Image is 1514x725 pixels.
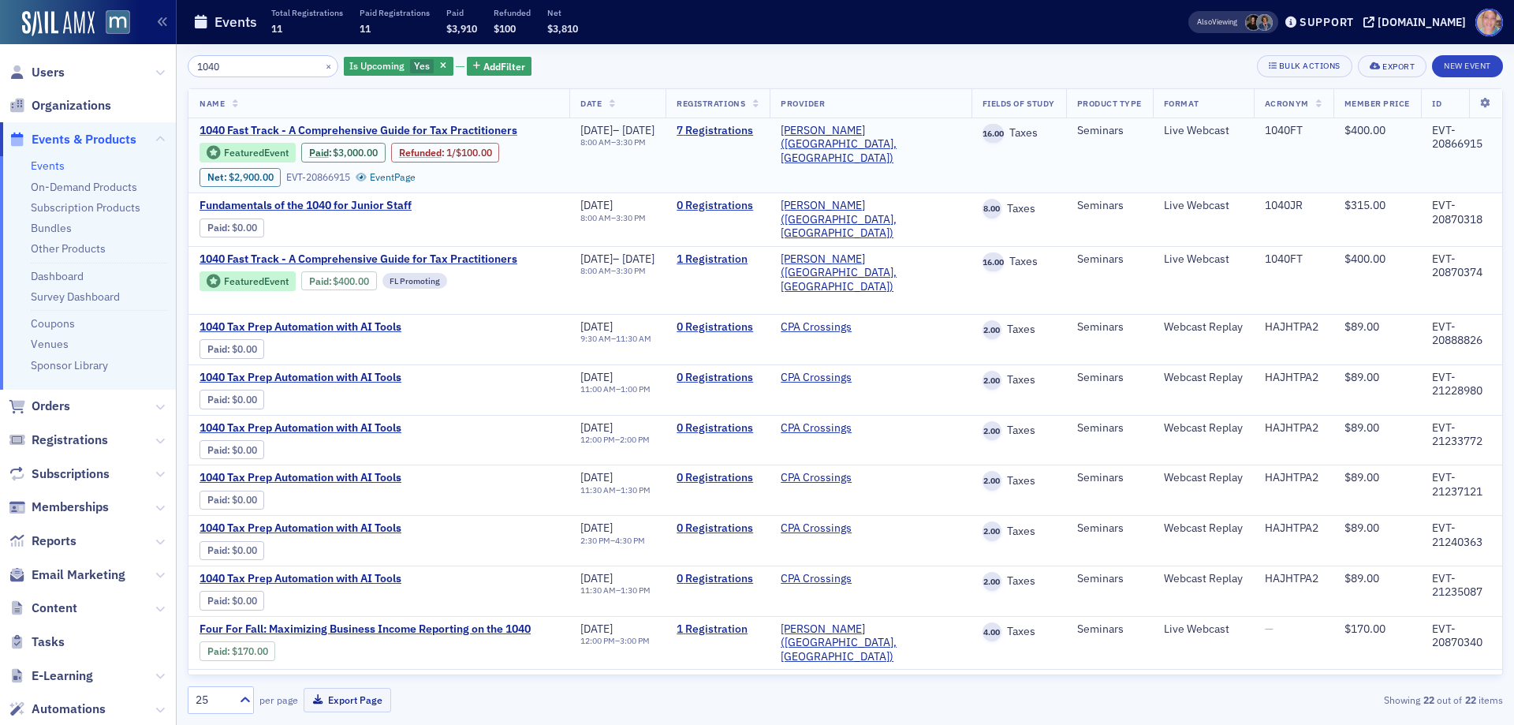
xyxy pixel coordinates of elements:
div: – [580,213,646,223]
a: Paid [207,343,227,355]
div: Seminars [1077,421,1142,435]
div: Webcast Replay [1164,521,1243,536]
h1: Events [214,13,257,32]
div: EVT-20888826 [1432,320,1491,348]
img: SailAMX [22,11,95,36]
span: CPA Crossings [781,521,880,536]
span: Fundamentals of the 1040 for Junior Staff [200,199,464,213]
span: : [207,595,232,607]
div: Seminars [1077,320,1142,334]
span: Date [580,98,602,109]
a: [PERSON_NAME] ([GEOGRAPHIC_DATA], [GEOGRAPHIC_DATA]) [781,252,960,294]
span: 4.00 [983,622,1002,642]
a: Coupons [31,316,75,331]
div: Webcast Replay [1164,421,1243,435]
a: 1040 Tax Prep Automation with AI Tools [200,320,464,334]
span: $0.00 [232,394,257,405]
a: Paid [207,444,227,456]
a: 1040 Tax Prep Automation with AI Tools [200,471,464,485]
span: Werner-Rocca (Flourtown, PA) [781,199,960,241]
span: Tasks [32,633,65,651]
span: [DATE] [622,252,654,266]
div: Paid: 1 - $40000 [301,271,377,290]
div: HAJHTPA2 [1265,421,1322,435]
p: Total Registrations [271,7,343,18]
span: $89.00 [1344,370,1379,384]
button: Export [1358,55,1426,77]
input: Search… [188,55,338,77]
span: ID [1432,98,1441,109]
a: Paid [207,544,227,556]
div: EVT-20870340 [1432,622,1491,650]
span: 2.00 [983,572,1002,592]
a: Paid [309,275,329,287]
span: CPA Crossings [781,421,880,435]
span: Net : [207,171,229,183]
a: 1 Registration [677,252,759,267]
span: — [1265,622,1273,636]
a: Email Marketing [9,566,125,584]
span: Yes [414,59,430,72]
time: 3:30 PM [616,136,646,148]
span: [DATE] [580,470,613,484]
span: Profile [1475,9,1503,36]
span: $89.00 [1344,420,1379,435]
span: : [207,394,232,405]
span: 11 [360,22,371,35]
span: Name [200,98,225,109]
span: : [207,544,232,556]
a: Venues [31,337,69,351]
div: HAJHTPA2 [1265,471,1322,485]
time: 12:00 PM [580,635,615,646]
p: Refunded [494,7,531,18]
div: Featured Event [200,271,296,291]
div: Seminars [1077,572,1142,586]
a: Users [9,64,65,81]
span: : [207,222,232,234]
p: Net [547,7,578,18]
div: EVT-20870374 [1432,252,1491,280]
a: Paid [207,222,227,234]
a: Dashboard [31,269,84,283]
div: Live Webcast [1164,622,1243,637]
div: Export [1382,62,1415,71]
div: EVT-20870318 [1432,199,1491,226]
span: $89.00 [1344,571,1379,585]
a: 1040 Tax Prep Automation with AI Tools [200,371,464,385]
div: Webcast Replay [1164,371,1243,385]
span: CPA Crossings [781,371,880,385]
a: 7 Registrations [677,124,759,138]
span: Taxes [1004,126,1038,140]
div: Featured Event [224,277,289,286]
span: $0.00 [232,494,257,506]
p: Paid [446,7,477,18]
span: Registrations [677,98,745,109]
div: HAJHTPA2 [1265,521,1322,536]
div: EVT-21237121 [1432,471,1491,499]
div: Refunded: 9 - $300000 [391,143,499,162]
div: Support [1300,15,1354,29]
div: Paid: 0 - $0 [200,491,264,510]
span: 1040 Fast Track - A Comprehensive Guide for Tax Practitioners [200,252,517,267]
span: CPA Crossings [781,320,880,334]
span: Taxes [1001,474,1035,488]
div: Paid: 0 - $0 [200,541,264,560]
span: 1040 Tax Prep Automation with AI Tools [200,421,464,435]
span: [DATE] [622,123,654,137]
div: Seminars [1077,124,1142,138]
div: EVT-21240363 [1432,521,1491,549]
span: 8.00 [983,199,1002,219]
span: Format [1164,98,1199,109]
a: 0 Registrations [677,421,759,435]
a: 1040 Tax Prep Automation with AI Tools [200,521,464,536]
div: Live Webcast [1164,252,1243,267]
span: Taxes [1001,424,1035,438]
span: $3,810 [547,22,578,35]
div: – [580,585,651,596]
span: Events & Products [32,131,136,148]
span: $315.00 [1344,198,1385,212]
a: New Event [1432,58,1503,72]
div: Seminars [1077,622,1142,637]
button: Bulk Actions [1257,55,1352,77]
